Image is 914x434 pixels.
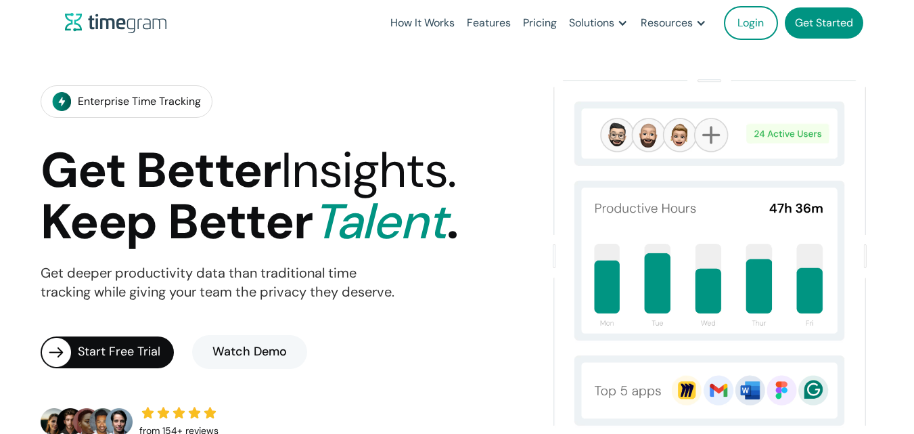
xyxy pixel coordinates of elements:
[192,335,307,369] a: Watch Demo
[41,264,394,302] p: Get deeper productivity data than traditional time tracking while giving your team the privacy th...
[724,6,778,40] a: Login
[281,139,456,202] span: Insights.
[641,14,693,32] div: Resources
[785,7,863,39] a: Get Started
[569,14,614,32] div: Solutions
[78,92,201,111] div: Enterprise Time Tracking
[41,337,174,368] a: Start Free Trial
[78,343,174,362] div: Start Free Trial
[41,145,457,248] h1: Get Better Keep Better .
[313,190,447,253] span: Talent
